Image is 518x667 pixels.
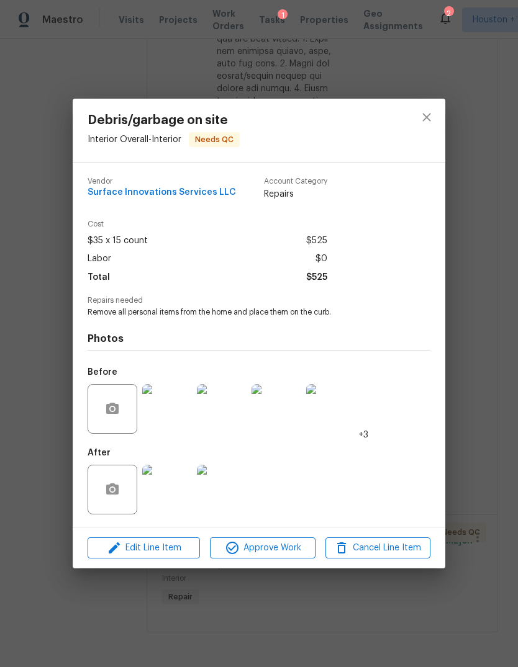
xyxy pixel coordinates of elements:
span: +3 [358,429,368,441]
span: Repairs [264,188,327,200]
span: Cancel Line Item [329,540,427,556]
span: Cost [88,220,327,228]
span: $35 x 15 count [88,232,148,250]
span: $525 [306,232,327,250]
span: Vendor [88,177,236,186]
span: $0 [316,250,327,268]
button: close [412,102,442,132]
span: Edit Line Item [91,540,196,556]
span: Remove all personal items from the home and place them on the curb. [88,307,396,318]
button: Approve Work [210,537,315,559]
span: Repairs needed [88,297,430,305]
h5: Before [88,368,117,377]
h5: After [88,449,111,457]
h4: Photos [88,333,430,345]
span: Interior Overall - Interior [88,135,181,143]
span: Debris/garbage on site [88,114,240,127]
div: 1 [278,9,288,22]
div: 2 [444,7,453,20]
button: Cancel Line Item [325,537,430,559]
span: Needs QC [190,133,239,146]
span: $525 [306,269,327,287]
span: Total [88,269,110,287]
span: Account Category [264,177,327,186]
span: Labor [88,250,111,268]
span: Approve Work [214,540,311,556]
span: Surface Innovations Services LLC [88,188,236,197]
button: Edit Line Item [88,537,200,559]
